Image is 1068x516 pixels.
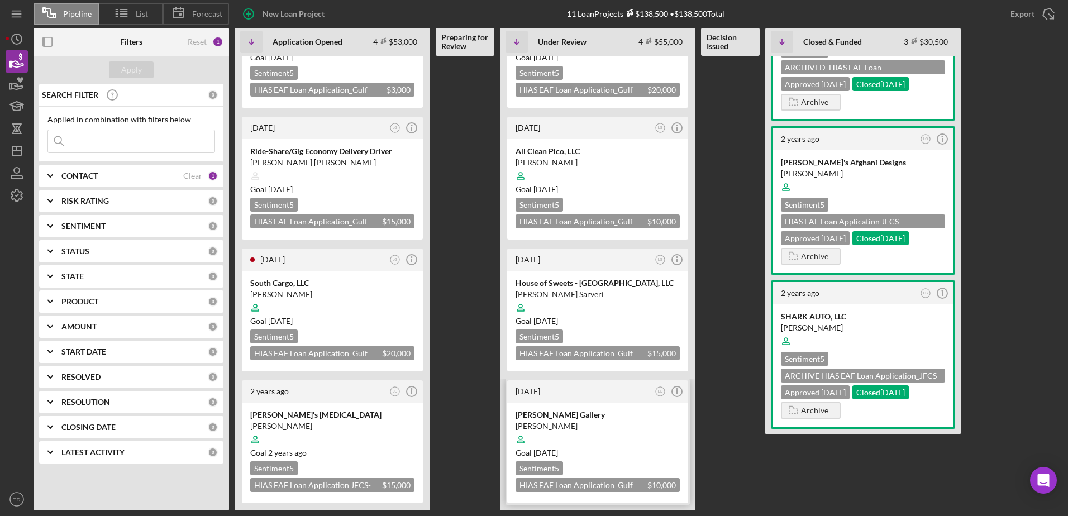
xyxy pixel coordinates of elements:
div: 1 [212,36,223,47]
b: AMOUNT [61,322,97,331]
text: LG [658,257,663,261]
div: Sentiment 5 [781,352,828,366]
time: 2023-09-16 18:17 [781,134,819,144]
b: Under Review [538,37,587,46]
time: 09/25/2025 [533,316,558,326]
b: LATEST ACTIVITY [61,448,125,457]
b: CONTACT [61,171,98,180]
span: $15,000 [382,480,411,490]
time: 2025-06-29 21:55 [516,386,540,396]
b: SEARCH FILTER [42,90,98,99]
button: LG [388,384,403,399]
b: PRODUCT [61,297,98,306]
a: [DATE]LGSouth Cargo, LLC[PERSON_NAME]Goal [DATE]Sentiment5HIAS EAF Loan Application_Gulf Coast JF... [240,247,425,373]
div: Sentiment 5 [516,198,563,212]
div: [PERSON_NAME] Gallery [516,409,680,421]
span: $20,000 [647,85,676,94]
time: 2025-08-18 22:15 [250,123,275,132]
button: Archive [781,94,841,111]
time: 2025-07-31 03:44 [516,255,540,264]
time: 2023-05-11 00:12 [781,288,819,298]
div: [PERSON_NAME] [PERSON_NAME] [250,157,414,168]
text: LG [658,126,663,130]
div: [PERSON_NAME] Sarveri [516,289,680,300]
a: 2 years agoLG[PERSON_NAME]'s [MEDICAL_DATA][PERSON_NAME]Goal 2 years agoSentiment5HIAS EAF Loan A... [240,379,425,505]
b: Closed & Funded [803,37,862,46]
b: SENTIMENT [61,222,106,231]
div: Sentiment 5 [516,329,563,343]
div: 0 [208,422,218,432]
time: 10/10/2025 [268,316,293,326]
div: HIAS EAF Loan Application_Gulf Coast JFCS [250,83,414,97]
span: $10,000 [647,480,676,490]
a: [DATE]LGRide-Share/Gig Economy Delivery Driver[PERSON_NAME] [PERSON_NAME]Goal [DATE]Sentiment5HIA... [240,115,425,241]
div: Reset [188,37,207,46]
button: TD [6,488,28,510]
time: 08/28/2025 [533,448,558,457]
span: Pipeline [63,9,92,18]
div: Open Intercom Messenger [1030,467,1057,494]
div: [PERSON_NAME]'s Afghani Designs [781,157,945,168]
div: Applied in combination with filters below [47,115,215,124]
div: HIAS EAF Loan Application_Gulf Coast JFCS [516,214,680,228]
b: RESOLUTION [61,398,110,407]
button: Apply [109,61,154,78]
text: LG [923,291,928,295]
div: Sentiment 5 [781,198,828,212]
div: 0 [208,90,218,100]
button: New Loan Project [235,3,336,25]
b: Decision Issued [707,33,754,51]
div: HIAS EAF Loan Application JFCS- Cosigner [250,478,414,492]
div: Closed [DATE] [852,385,909,399]
time: 09/19/2023 [268,448,307,457]
button: Archive [781,248,841,265]
button: LG [388,121,403,136]
div: HIAS EAF Loan Application_Gulf Coast JFCS [516,346,680,360]
div: Sentiment 5 [516,461,563,475]
div: 0 [208,246,218,256]
span: $15,000 [647,348,676,358]
div: [PERSON_NAME]'s [MEDICAL_DATA] [250,409,414,421]
div: 0 [208,447,218,457]
button: LG [388,252,403,267]
a: [DATE]LGAll Clean Pico, LLC[PERSON_NAME]Goal [DATE]Sentiment5HIAS EAF Loan Application_Gulf Coast... [506,115,690,241]
b: START DATE [61,347,106,356]
b: Preparing for Review [441,33,489,51]
div: 1 [208,171,218,181]
div: [PERSON_NAME] [516,421,680,432]
button: Export [999,3,1062,25]
div: House of Sweets - [GEOGRAPHIC_DATA], LLC [516,278,680,289]
b: Filters [120,37,142,46]
time: 2025-08-17 23:05 [260,255,285,264]
div: Sentiment 5 [250,329,298,343]
button: LG [653,252,668,267]
div: Ride-Share/Gig Economy Delivery Driver [250,146,414,157]
div: HIAS EAF Loan Application_Gulf Coast JFCS [250,346,414,360]
text: LG [923,137,928,141]
b: CLOSING DATE [61,423,116,432]
div: ARCHIVED_HIAS EAF Loan Application_JFCS [GEOGRAPHIC_DATA] $15,000 [781,60,945,74]
span: Goal [250,184,293,194]
a: 2 years agoLG[PERSON_NAME]'s Afghani Designs[PERSON_NAME]Sentiment5HIAS EAF Loan Application JFCS... [771,126,955,275]
div: Sentiment 5 [250,461,298,475]
time: 10/17/2025 [268,184,293,194]
text: LG [393,389,398,393]
b: STATE [61,272,84,281]
div: Approved [DATE] [781,385,850,399]
text: LG [658,389,663,393]
div: Clear [183,171,202,180]
text: LG [393,126,398,130]
button: LG [653,384,668,399]
div: 4 $55,000 [638,37,683,46]
div: Closed [DATE] [852,231,909,245]
b: RESOLVED [61,372,101,381]
div: Sentiment 5 [250,66,298,80]
div: [PERSON_NAME] [250,289,414,300]
div: 3 $30,500 [904,37,948,46]
div: ARCHIVE HIAS EAF Loan Application_JFCS [GEOGRAPHIC_DATA] $15,000 [781,369,945,383]
b: Application Opened [273,37,342,46]
div: [PERSON_NAME] [781,322,945,333]
button: LG [918,286,933,301]
div: South Cargo, LLC [250,278,414,289]
div: Sentiment 5 [516,66,563,80]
